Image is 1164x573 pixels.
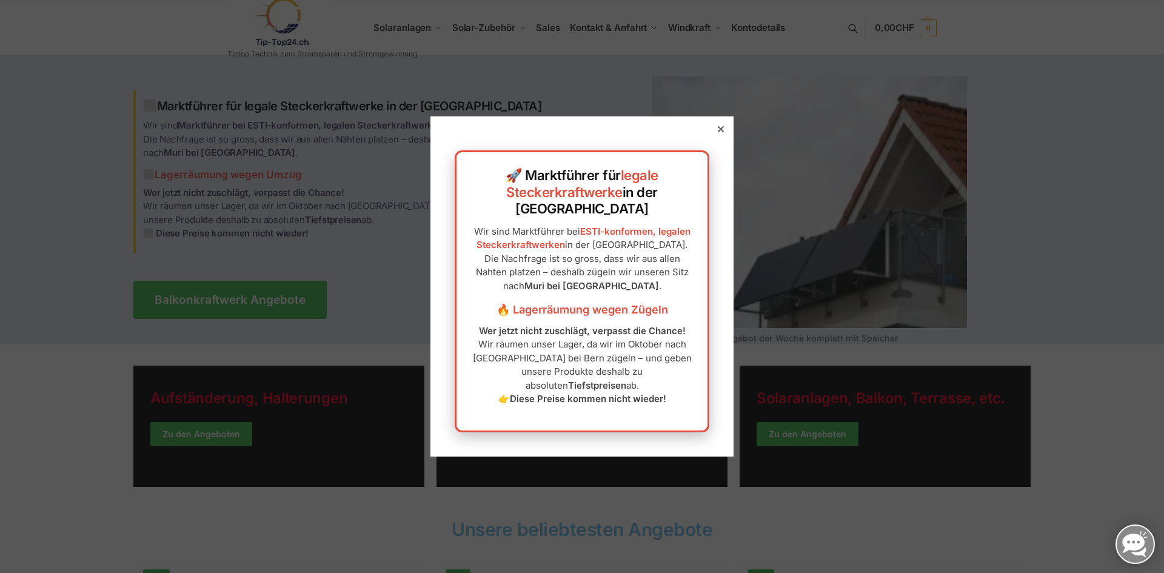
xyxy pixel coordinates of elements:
p: Wir räumen unser Lager, da wir im Oktober nach [GEOGRAPHIC_DATA] bei Bern zügeln – und geben unse... [469,324,695,406]
strong: Muri bei [GEOGRAPHIC_DATA] [524,280,659,292]
strong: Tiefstpreisen [568,380,626,391]
a: legale Steckerkraftwerke [506,167,658,200]
p: Wir sind Marktführer bei in der [GEOGRAPHIC_DATA]. Die Nachfrage ist so gross, dass wir aus allen... [469,225,695,293]
a: ESTI-konformen, legalen Steckerkraftwerken [477,226,691,251]
h3: 🔥 Lagerräumung wegen Zügeln [469,302,695,318]
strong: Diese Preise kommen nicht wieder! [510,393,666,404]
strong: Wer jetzt nicht zuschlägt, verpasst die Chance! [479,325,686,337]
h2: 🚀 Marktführer für in der [GEOGRAPHIC_DATA] [469,167,695,218]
